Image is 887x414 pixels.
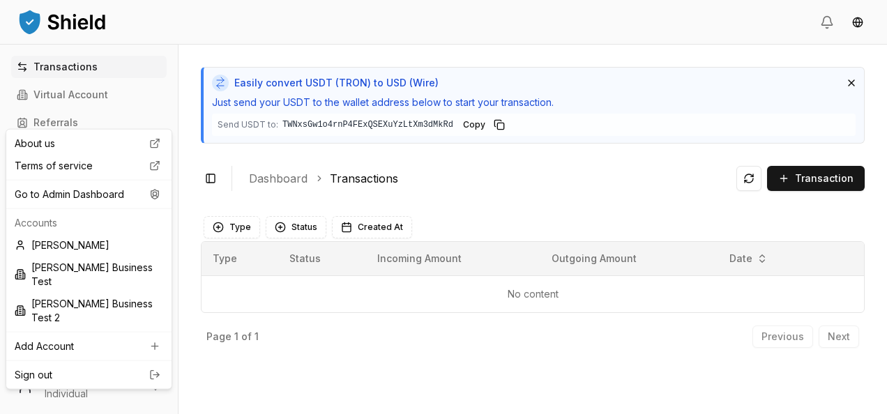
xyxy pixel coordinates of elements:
a: Terms of service [9,155,169,177]
div: Go to Admin Dashboard [9,183,169,206]
a: Add Account [9,335,169,358]
a: About us [9,132,169,155]
div: [PERSON_NAME] Business Test 2 [9,293,169,329]
a: Sign out [15,368,163,382]
div: [PERSON_NAME] [9,234,169,256]
p: Accounts [15,216,163,230]
div: [PERSON_NAME] Business Test [9,256,169,293]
